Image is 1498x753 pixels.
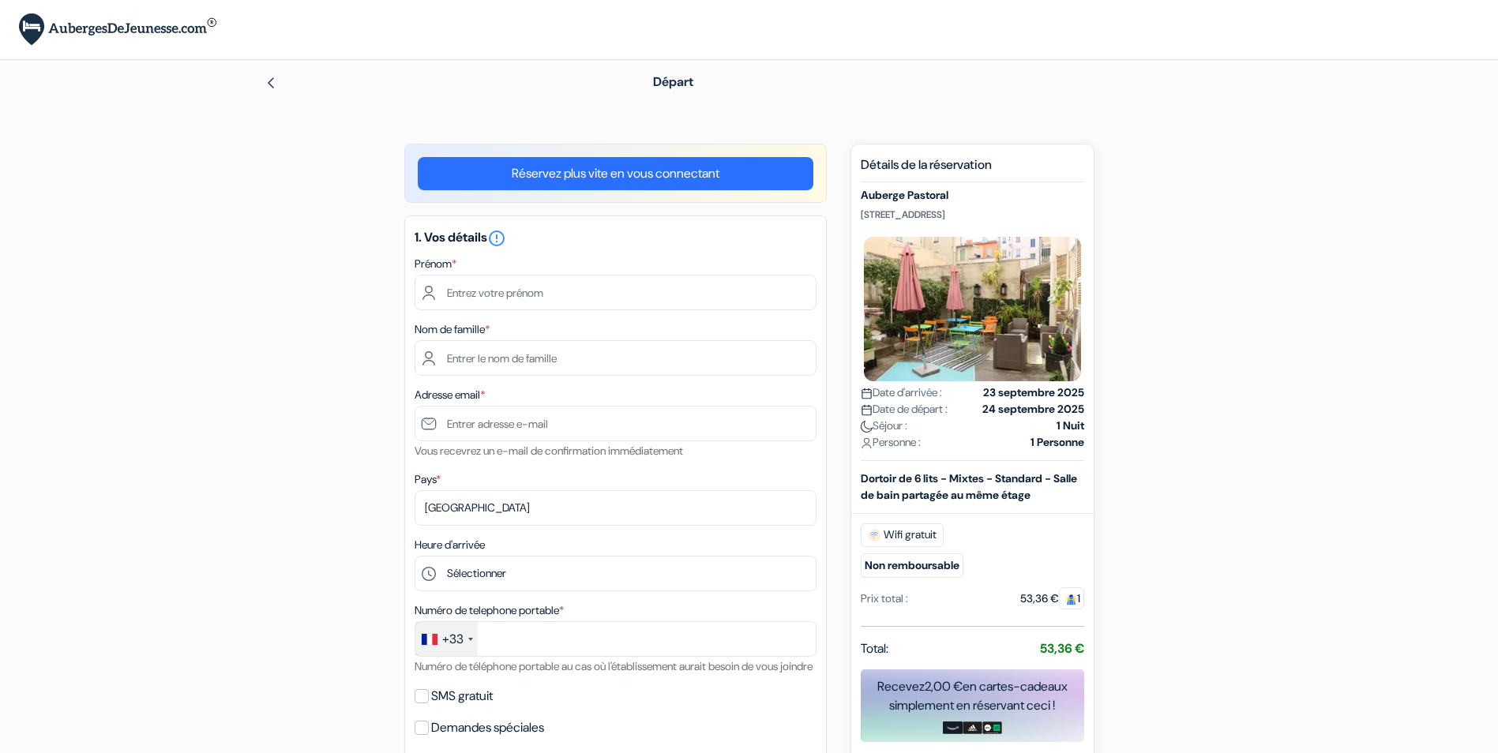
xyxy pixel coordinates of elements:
[861,677,1084,715] div: Recevez en cartes-cadeaux simplement en réservant ceci !
[943,721,963,734] img: amazon-card-no-text.png
[1059,587,1084,609] span: 1
[442,630,464,649] div: +33
[418,157,813,190] a: Réservez plus vite en vous connectant
[861,434,921,451] span: Personne :
[415,537,485,553] label: Heure d'arrivée
[861,523,944,547] span: Wifi gratuit
[983,384,1084,401] strong: 23 septembre 2025
[19,13,216,46] img: AubergesDeJeunesse.com
[415,340,817,376] input: Entrer le nom de famille
[861,590,908,607] div: Prix total :
[415,406,817,441] input: Entrer adresse e-mail
[861,401,948,418] span: Date de départ :
[653,73,693,90] span: Départ
[982,721,1002,734] img: uber-uber-eats-card.png
[861,553,963,578] small: Non remboursable
[415,444,683,458] small: Vous recevrez un e-mail de confirmation immédiatement
[487,229,506,248] i: error_outline
[861,421,873,433] img: moon.svg
[861,471,1077,502] b: Dortoir de 6 lits - Mixtes - Standard - Salle de bain partagée au même étage
[861,639,888,658] span: Total:
[1065,594,1077,605] img: guest.svg
[868,529,880,541] img: free_wifi.svg
[487,229,506,245] a: error_outline
[861,208,1084,221] p: [STREET_ADDRESS]
[415,256,456,272] label: Prénom
[431,717,544,739] label: Demandes spéciales
[963,721,982,734] img: adidas-card.png
[1057,418,1084,434] strong: 1 Nuit
[415,229,817,248] h5: 1. Vos détails
[415,602,564,619] label: Numéro de telephone portable
[1031,434,1084,451] strong: 1 Personne
[265,77,277,89] img: left_arrow.svg
[861,437,873,449] img: user_icon.svg
[861,418,907,434] span: Séjour :
[415,387,485,403] label: Adresse email
[925,678,963,695] span: 2,00 €
[861,189,1084,202] h5: Auberge Pastoral
[861,404,873,416] img: calendar.svg
[415,622,478,656] div: France: +33
[415,659,813,673] small: Numéro de téléphone portable au cas où l'établissement aurait besoin de vous joindre
[415,321,490,338] label: Nom de famille
[431,685,493,707] label: SMS gratuit
[861,157,1084,182] h5: Détails de la réservation
[861,388,873,399] img: calendar.svg
[415,275,817,310] input: Entrez votre prénom
[861,384,942,401] span: Date d'arrivée :
[1020,590,1084,607] div: 53,36 €
[1040,640,1084,657] strong: 53,36 €
[982,401,1084,418] strong: 24 septembre 2025
[415,471,441,488] label: Pays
